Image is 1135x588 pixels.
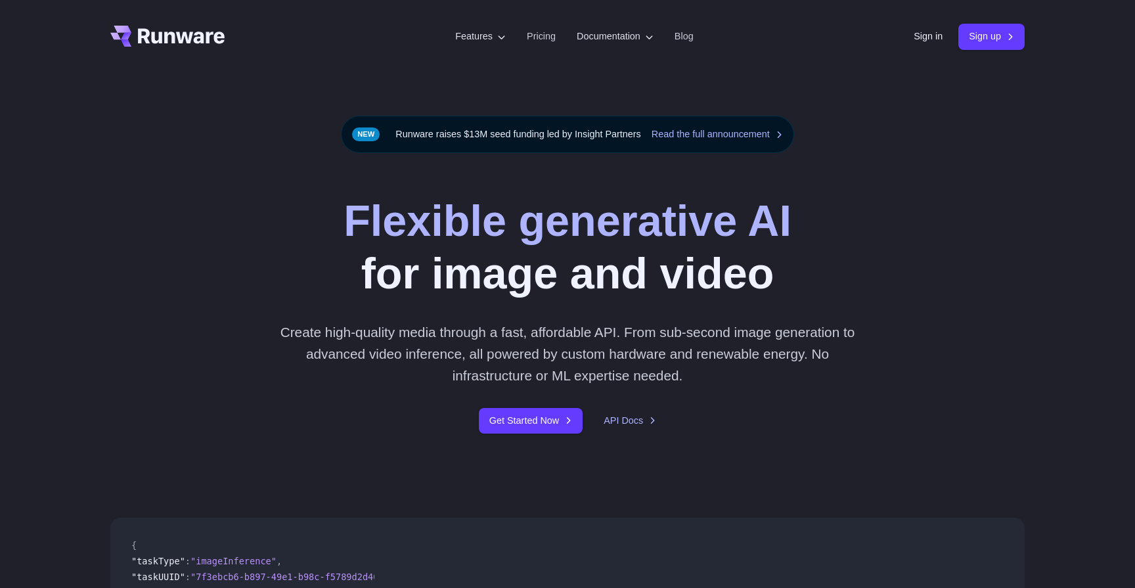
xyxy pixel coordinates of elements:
span: { [131,540,137,551]
a: Read the full announcement [652,127,783,142]
span: "imageInference" [190,556,277,566]
span: : [185,556,190,566]
a: Get Started Now [479,408,583,434]
span: , [277,556,282,566]
a: API Docs [604,413,656,428]
label: Features [455,29,506,44]
h1: for image and video [344,195,791,300]
strong: Flexible generative AI [344,196,791,245]
span: : [185,572,190,582]
div: Runware raises $13M seed funding led by Insight Partners [341,116,794,153]
a: Sign in [914,29,943,44]
span: "taskType" [131,556,185,566]
label: Documentation [577,29,654,44]
a: Pricing [527,29,556,44]
span: "7f3ebcb6-b897-49e1-b98c-f5789d2d40d7" [190,572,395,582]
a: Go to / [110,26,225,47]
span: "taskUUID" [131,572,185,582]
p: Create high-quality media through a fast, affordable API. From sub-second image generation to adv... [275,321,860,387]
a: Blog [675,29,694,44]
a: Sign up [958,24,1025,49]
